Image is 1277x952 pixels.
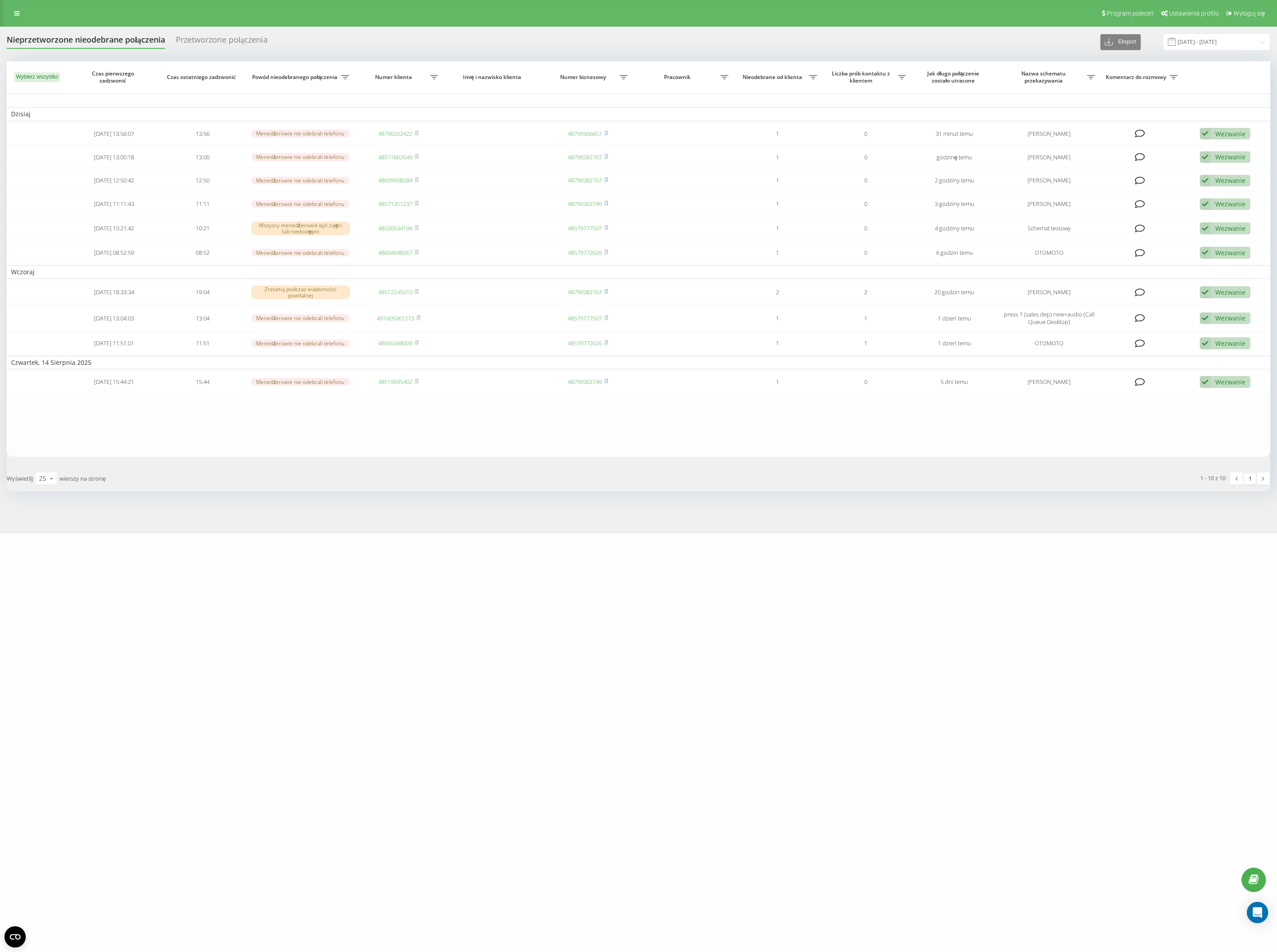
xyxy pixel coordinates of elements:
td: 11:51 [158,332,247,354]
td: 1 [733,371,822,393]
td: 10:21 [158,217,247,240]
div: Menedżerowie nie odebrali telefonu [251,249,350,257]
div: Wszyscy menedżerowie byli zajęci lub niedostępni [251,221,350,235]
td: OTOMOTO [999,332,1100,354]
td: Wczoraj [7,265,1270,279]
span: Imię i nazwisko klienta [452,74,535,81]
td: 19:04 [158,280,247,304]
a: 48665048009 [378,339,412,347]
div: Wezwanie [1215,339,1245,348]
a: 491605061273 [377,314,414,322]
td: 08:52 [158,242,247,264]
td: 0 [822,242,910,264]
a: 48579777507 [568,224,602,232]
div: Wezwanie [1215,130,1245,138]
td: 4 godziny temu [910,217,999,240]
td: 0 [822,371,910,393]
span: Komentarz do rozmowy [1104,74,1170,81]
td: 1 [733,193,822,215]
td: 3 godziny temu [910,193,999,215]
div: Wezwanie [1215,249,1245,257]
a: 48604648067 [378,249,412,257]
div: Wezwanie [1215,378,1245,386]
td: 1 [822,306,910,331]
td: 1 [733,217,822,240]
span: Powód nieodebranego połączenia [252,74,340,81]
td: 0 [822,170,910,191]
td: 1 [733,242,822,264]
td: [PERSON_NAME] [999,170,1100,191]
td: 5 dni temu [910,371,999,393]
td: 2 [733,280,822,304]
span: Jak długo połączenie zostało utracone [918,70,990,84]
button: Eksport [1100,34,1141,50]
div: Wezwanie [1215,200,1245,208]
button: Open CMP widget [4,926,26,948]
td: 12:50 [158,170,247,191]
a: 48790202422 [378,130,412,138]
a: 48579777507 [568,314,602,322]
td: 0 [822,146,910,168]
td: 1 [822,332,910,354]
a: 48799382767 [568,176,602,184]
td: 1 [733,123,822,145]
a: 48609608284 [378,176,412,184]
div: Wezwanie [1215,153,1245,161]
td: [PERSON_NAME] [999,123,1100,145]
td: [DATE] 13:04:03 [70,306,158,331]
td: 0 [822,123,910,145]
span: Wyloguj się [1234,10,1265,17]
div: Menedżerowie nie odebrali telefonu [251,153,350,161]
td: 2 godziny temu [910,170,999,191]
span: Ustawienia profilu [1169,10,1219,17]
span: Nieodebrane od klienta [738,74,809,81]
div: 1 - 10 z 10 [1200,474,1226,482]
td: [DATE] 11:51:01 [70,332,158,354]
div: Menedżerowie nie odebrali telefonu [251,314,350,322]
td: 2 [822,280,910,304]
a: 48571351237 [378,200,412,208]
span: Liczba prób kontaktu z klientem [826,70,897,84]
a: 1 [1243,472,1257,485]
div: Menedżerowie nie odebrali telefonu [251,340,350,347]
td: 1 [733,146,822,168]
span: Pracownik [637,74,720,81]
td: Czwartek, 14 Sierpnia 2025 [7,356,1270,369]
div: Open Intercom Messenger [1247,902,1268,923]
span: Wyświetlij [7,474,33,482]
span: wierszy na stronę [59,474,106,482]
div: Zresetuj podczas wiadomości powitalnej [251,285,350,299]
td: 1 dzień temu [910,306,999,331]
td: 1 dzień temu [910,332,999,354]
a: 48799362749 [568,200,602,208]
button: Wybierz wszystko [14,72,60,82]
a: 48799362749 [568,378,602,386]
td: [DATE] 10:21:42 [70,217,158,240]
a: 48799382767 [568,153,602,161]
td: [DATE] 18:33:34 [70,280,158,304]
td: 20 godzin temu [910,280,999,304]
div: Nieprzetworzone nieodebrane połączenia [7,35,165,49]
div: Menedżerowie nie odebrali telefonu [251,177,350,184]
div: Przetworzone połączenia [176,35,268,49]
span: Numer klienta [359,74,430,81]
div: Wezwanie [1215,288,1245,296]
td: [DATE] 13:00:18 [70,146,158,168]
td: 0 [822,217,910,240]
td: press 1 (sales dep) new+audio (Call Queue Desktop) [999,306,1100,331]
a: 48519045402 [378,378,412,386]
a: 48799366657 [568,130,602,138]
div: Wezwanie [1215,314,1245,322]
span: Czas pierwszego zadzwonić [78,70,150,84]
td: [PERSON_NAME] [999,280,1100,304]
td: OTOMOTO [999,242,1100,264]
td: [DATE] 11:11:43 [70,193,158,215]
div: Wezwanie [1215,224,1245,233]
div: Menedżerowie nie odebrali telefonu [251,378,350,386]
td: 1 [733,332,822,354]
td: [PERSON_NAME] [999,371,1100,393]
td: [DATE] 12:50:42 [70,170,158,191]
td: 0 [822,193,910,215]
span: Numer biznesowy [548,74,620,81]
div: Menedżerowie nie odebrali telefonu [251,130,350,137]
